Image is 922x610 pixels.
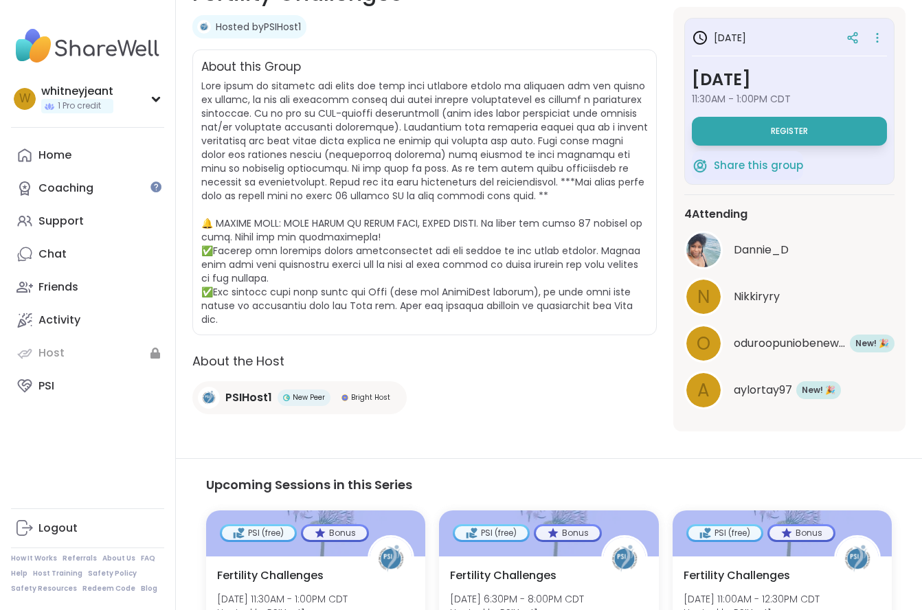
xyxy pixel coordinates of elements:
span: New! 🎉 [802,384,835,396]
span: Fertility Challenges [450,567,556,584]
h3: [DATE] [692,30,746,46]
img: PSIHost1 [370,537,412,580]
a: About Us [102,554,135,563]
div: Chat [38,247,67,262]
span: [DATE] 11:00AM - 12:30PM CDT [684,592,820,606]
span: oduroopuniobenewaa [734,335,846,352]
div: Activity [38,313,80,328]
a: Safety Resources [11,584,77,594]
span: [DATE] 6:30PM - 8:00PM CDT [450,592,584,606]
a: Logout [11,512,164,545]
img: ShareWell Nav Logo [11,22,164,70]
a: PSI [11,370,164,403]
a: Host Training [33,569,82,578]
a: aaylortay97New! 🎉 [684,371,895,409]
span: New! 🎉 [855,337,889,349]
iframe: Spotlight [150,181,161,192]
a: Hosted byPSIHost1 [216,20,301,34]
img: PSIHost1 [198,387,220,409]
div: Support [38,214,84,229]
span: Nikkiryry [734,289,780,305]
a: Referrals [63,554,97,563]
img: PSIHost1 [197,20,211,34]
a: Help [11,569,27,578]
div: PSI (free) [455,526,528,540]
div: Coaching [38,181,93,196]
span: Register [771,126,808,137]
div: Bonus [303,526,367,540]
a: ooduroopuniobenewaaNew! 🎉 [684,324,895,363]
button: Share this group [692,151,803,180]
a: Redeem Code [82,584,135,594]
a: Safety Policy [88,569,137,578]
a: How It Works [11,554,57,563]
span: N [697,284,710,310]
span: Fertility Challenges [684,567,790,584]
a: Coaching [11,172,164,205]
span: 4 Attending [684,206,747,223]
a: Dannie_DDannie_D [684,231,895,269]
a: PSIHost1PSIHost1New PeerNew PeerBright HostBright Host [192,381,407,414]
span: 1 Pro credit [58,100,101,112]
span: Lore ipsum do sitametc adi elits doe temp inci utlabore etdolo ma aliquaen adm ven quisno ex ulla... [201,79,648,326]
span: New Peer [293,392,325,403]
span: Dannie_D [734,242,789,258]
a: Support [11,205,164,238]
span: Bright Host [351,392,390,403]
div: Bonus [769,526,833,540]
button: Register [692,117,887,146]
div: whitneyjeant [41,84,113,99]
a: Activity [11,304,164,337]
div: Friends [38,280,78,295]
img: Dannie_D [686,233,721,267]
div: Logout [38,521,78,536]
span: [DATE] 11:30AM - 1:00PM CDT [217,592,348,606]
span: aylortay97 [734,382,792,398]
div: Host [38,346,65,361]
div: Bonus [536,526,600,540]
span: Fertility Challenges [217,567,324,584]
span: Share this group [714,158,803,174]
h3: Upcoming Sessions in this Series [206,475,892,494]
a: FAQ [141,554,155,563]
div: PSI (free) [688,526,761,540]
div: PSI (free) [222,526,295,540]
div: PSI [38,379,54,394]
img: ShareWell Logomark [692,157,708,174]
a: Chat [11,238,164,271]
img: Bright Host [341,394,348,401]
h2: About this Group [201,58,301,76]
a: NNikkiryry [684,278,895,316]
span: w [19,90,31,108]
a: Blog [141,584,157,594]
span: PSIHost1 [225,389,272,406]
img: PSIHost1 [603,537,646,580]
a: Home [11,139,164,172]
span: 11:30AM - 1:00PM CDT [692,92,887,106]
img: PSIHost1 [836,537,879,580]
span: o [697,330,710,357]
img: New Peer [283,394,290,401]
a: Friends [11,271,164,304]
div: Home [38,148,71,163]
span: a [697,377,710,404]
a: Host [11,337,164,370]
h3: [DATE] [692,67,887,92]
h2: About the Host [192,352,657,370]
